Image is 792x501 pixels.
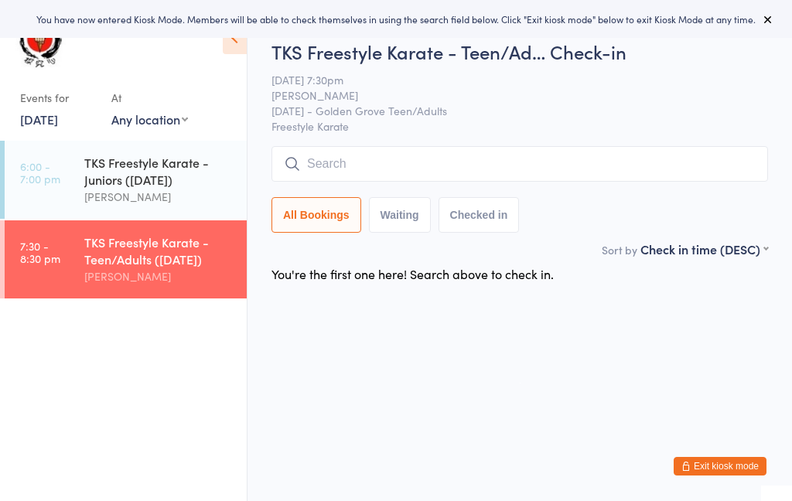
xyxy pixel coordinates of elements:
div: [PERSON_NAME] [84,188,234,206]
time: 6:00 - 7:00 pm [20,160,60,185]
label: Sort by [602,242,637,257]
input: Search [271,146,768,182]
button: Checked in [439,197,520,233]
span: [PERSON_NAME] [271,87,744,103]
a: 6:00 -7:00 pmTKS Freestyle Karate - Juniors ([DATE])[PERSON_NAME] [5,141,247,219]
div: You're the first one here! Search above to check in. [271,265,554,282]
div: Any location [111,111,188,128]
span: Freestyle Karate [271,118,768,134]
div: TKS Freestyle Karate - Juniors ([DATE]) [84,154,234,188]
a: [DATE] [20,111,58,128]
a: 7:30 -8:30 pmTKS Freestyle Karate - Teen/Adults ([DATE])[PERSON_NAME] [5,220,247,298]
div: You have now entered Kiosk Mode. Members will be able to check themselves in using the search fie... [25,12,767,26]
div: TKS Freestyle Karate - Teen/Adults ([DATE]) [84,233,234,268]
button: Waiting [369,197,431,233]
h2: TKS Freestyle Karate - Teen/Ad… Check-in [271,39,768,64]
button: All Bookings [271,197,361,233]
div: Events for [20,85,96,111]
span: [DATE] - Golden Grove Teen/Adults [271,103,744,118]
div: At [111,85,188,111]
div: Check in time (DESC) [640,240,768,257]
div: [PERSON_NAME] [84,268,234,285]
span: [DATE] 7:30pm [271,72,744,87]
time: 7:30 - 8:30 pm [20,240,60,264]
img: Tan Kyu Shin Martial Arts [15,12,66,70]
button: Exit kiosk mode [674,457,766,475]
